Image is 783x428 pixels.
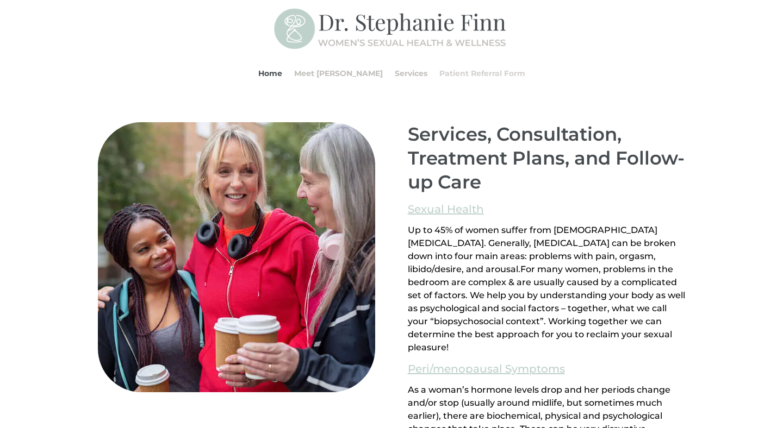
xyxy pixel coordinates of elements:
[408,224,685,354] div: Page 1
[408,122,685,200] h2: Services, Consultation, Treatment Plans, and Follow-up Care
[395,53,427,94] a: Services
[98,122,375,392] img: All-Ages-Pleasure-MD-Ontario-Women-Sexual-Health-and-Wellness
[408,200,484,218] a: Sexual Health
[408,225,676,274] span: Up to 45% of women suffer from [DEMOGRAPHIC_DATA] [MEDICAL_DATA]. Generally, [MEDICAL_DATA] can b...
[408,360,565,378] a: Peri/menopausal Symptoms
[258,53,282,94] a: Home
[294,53,383,94] a: Meet [PERSON_NAME]
[439,53,525,94] a: Patient Referral Form
[408,264,685,353] span: For many women, problems in the bedroom are complex & are usually caused by a complicated set of ...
